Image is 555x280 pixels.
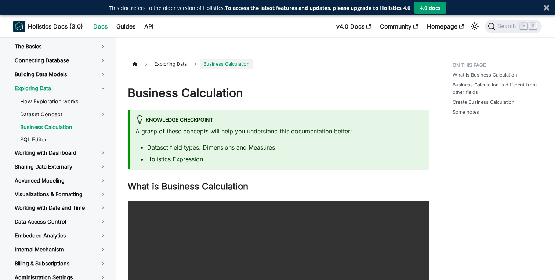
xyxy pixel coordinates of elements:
a: Homepage [422,21,468,32]
a: Working with Dashboard [9,147,112,159]
a: How Exploration works [14,96,112,107]
a: Home page [128,59,142,69]
a: Dataset field types: Dimensions and Measures [147,144,275,151]
a: Business Calculation is different from other fields [453,81,540,95]
p: A grasp of these concepts will help you understand this documentation better: [135,127,423,136]
a: Guides [112,21,140,32]
h1: Business Calculation [128,86,429,100]
a: Docs [89,21,112,32]
button: Toggle the collapsible sidebar category 'Dataset Concept' [94,108,112,120]
a: SQL Editor [14,134,112,145]
strong: To access the latest features and updates, please upgrade to Holistics 4.0 [225,4,410,11]
a: Billing & Subscriptions [9,257,112,270]
a: Business Calculation [14,122,112,133]
a: Advanced Modeling [9,174,112,187]
button: 4.0 docs [414,2,446,14]
a: Some notes [453,108,479,115]
a: Dataset Concept [14,108,94,120]
a: Exploring Data [9,82,112,95]
h2: What is Business Calculation [128,181,429,195]
a: Data Access Control [9,215,112,228]
button: Switch between dark and light mode (currently light mode) [469,21,480,32]
kbd: ⌘ [520,23,527,29]
a: Connecting Database [9,54,112,67]
button: Toggle the collapsible sidebar category 'Visualizations & Formatting' [94,188,112,200]
kbd: K [529,23,537,29]
span: Search [495,23,520,30]
a: Community [376,21,422,32]
a: HolisticsHolistics Docs (3.0) [13,21,83,32]
nav: Breadcrumbs [128,59,429,69]
b: Holistics Docs (3.0) [28,22,83,31]
p: This doc refers to the older version of Holistics. [109,4,410,12]
a: Create Business Calculation [453,99,515,106]
div: This doc refers to the older version of Holistics.To access the latest features and updates, plea... [109,4,410,12]
a: Internal Mechanism [9,243,112,256]
a: Working with Date and Time [9,202,112,214]
a: Holistics Expression [147,155,203,163]
button: Search [485,20,542,33]
a: Building Data Models [9,68,112,81]
div: Knowledge Checkpoint [135,115,423,125]
a: Sharing Data Externally [9,161,112,173]
span: Business Calculation [200,59,253,69]
a: API [140,21,158,32]
a: The Basics [9,40,112,53]
img: Holistics [13,21,25,32]
a: Embedded Analytics [9,229,112,242]
a: What is Business Calculation [453,71,517,78]
a: v4.0 Docs [332,21,376,32]
a: Visualizations & Formatting [9,188,94,200]
span: Exploring Data [150,59,191,69]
